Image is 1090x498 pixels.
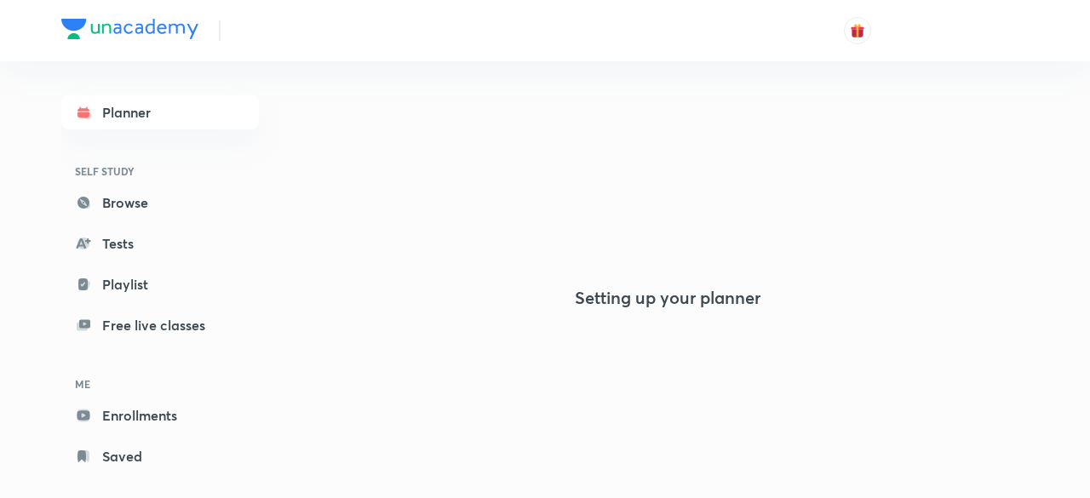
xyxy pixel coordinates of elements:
a: Free live classes [61,308,259,342]
img: avatar [850,23,865,38]
h4: Setting up your planner [575,288,760,308]
button: avatar [844,17,871,44]
a: Tests [61,226,259,260]
a: Playlist [61,267,259,301]
h6: SELF STUDY [61,157,259,186]
img: Company Logo [61,19,198,39]
a: Saved [61,439,259,473]
a: Company Logo [61,19,198,43]
a: Planner [61,95,259,129]
h6: ME [61,369,259,398]
a: Enrollments [61,398,259,432]
a: Browse [61,186,259,220]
